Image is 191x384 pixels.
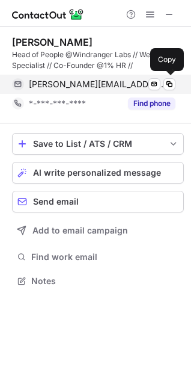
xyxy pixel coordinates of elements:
button: Send email [12,191,184,212]
button: Add to email campaign [12,220,184,241]
button: Notes [12,273,184,290]
button: AI write personalized message [12,162,184,184]
span: AI write personalized message [33,168,161,178]
span: Add to email campaign [32,226,128,235]
button: Reveal Button [128,98,175,110]
span: [PERSON_NAME][EMAIL_ADDRESS][DOMAIN_NAME] [29,79,166,90]
div: [PERSON_NAME] [12,36,92,48]
span: Notes [31,276,179,286]
div: Head of People @Windranger Labs // Web3 Specialist // Co-Founder @1% HR // [12,49,184,71]
button: Find work email [12,249,184,265]
img: ContactOut v5.3.10 [12,7,84,22]
button: save-profile-one-click [12,133,184,155]
div: Save to List / ATS / CRM [33,139,163,149]
span: Find work email [31,252,179,262]
span: Send email [33,197,79,206]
